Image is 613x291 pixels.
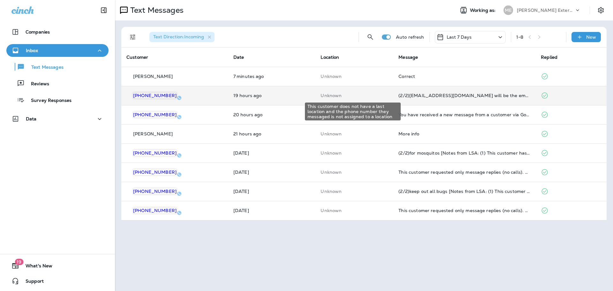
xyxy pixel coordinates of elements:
[233,93,311,98] p: Sep 9, 2025 02:17 PM
[586,34,596,40] p: New
[233,54,244,60] span: Date
[133,131,173,136] p: [PERSON_NAME]
[398,131,531,136] div: More info
[153,34,204,40] span: Text Direction : Incoming
[126,54,148,60] span: Customer
[398,189,531,194] div: (2/2)keep out all bugs [Notes from LSA: (1) This customer has requested a quote (2) This customer...
[447,34,472,40] p: Last 7 Days
[233,170,311,175] p: Sep 8, 2025 03:29 PM
[321,93,388,98] p: This customer does not have a last location and the phone number they messaged is not assigned to...
[398,74,531,79] div: Correct
[25,98,72,104] p: Survey Responses
[398,112,531,117] div: You have received a new message from a customer via Google Local Services Ads. Customer Name: , S...
[6,26,109,38] button: Companies
[321,54,339,60] span: Location
[126,31,139,43] button: Filters
[19,263,52,271] span: What's New
[25,65,64,71] p: Text Messages
[305,103,401,120] div: This customer does not have a last location and the phone number they messaged is not assigned to...
[233,208,311,213] p: Sep 2, 2025 02:37 PM
[396,34,424,40] p: Auto refresh
[25,81,49,87] p: Reviews
[398,150,531,156] div: (2/2)for mosquitos [Notes from LSA: (1) This customer has requested a quote (2) This customer has...
[19,279,44,286] span: Support
[233,74,311,79] p: Sep 10, 2025 09:22 AM
[6,77,109,90] button: Reviews
[321,131,388,136] p: This customer does not have a last location and the phone number they messaged is not assigned to...
[6,275,109,287] button: Support
[133,112,177,118] span: [PHONE_NUMBER]
[133,74,173,79] p: [PERSON_NAME]
[321,208,388,213] p: This customer does not have a last location and the phone number they messaged is not assigned to...
[6,259,109,272] button: 19What's New
[26,29,50,34] p: Companies
[516,34,523,40] div: 1 - 8
[398,54,418,60] span: Message
[133,208,177,213] span: [PHONE_NUMBER]
[321,189,388,194] p: This customer does not have a last location and the phone number they messaged is not assigned to...
[541,54,557,60] span: Replied
[26,116,37,121] p: Data
[398,208,531,213] div: This customer requested only message replies (no calls). Reply here or respond via your LSA dashb...
[233,112,311,117] p: Sep 9, 2025 12:51 PM
[233,131,311,136] p: Sep 9, 2025 12:11 PM
[133,93,177,98] span: [PHONE_NUMBER]
[6,93,109,107] button: Survey Responses
[6,112,109,125] button: Data
[128,5,184,15] p: Text Messages
[149,32,215,42] div: Text Direction:Incoming
[398,170,531,175] div: This customer requested only message replies (no calls). Reply here or respond via your LSA dashb...
[133,169,177,175] span: [PHONE_NUMBER]
[595,4,607,16] button: Settings
[470,8,497,13] span: Working as:
[321,150,388,156] p: This customer does not have a last location and the phone number they messaged is not assigned to...
[398,93,531,98] div: (2/2)Coffey716@msn.com will be the email used to send report. R/ Mike Coffey.
[6,44,109,57] button: Inbox
[517,8,574,13] p: [PERSON_NAME] Exterminating
[503,5,513,15] div: ME
[233,189,311,194] p: Sep 3, 2025 08:54 AM
[321,74,388,79] p: This customer does not have a last location and the phone number they messaged is not assigned to...
[321,170,388,175] p: This customer does not have a last location and the phone number they messaged is not assigned to...
[15,259,23,265] span: 19
[133,188,177,194] span: [PHONE_NUMBER]
[133,150,177,156] span: [PHONE_NUMBER]
[95,4,113,17] button: Collapse Sidebar
[6,60,109,73] button: Text Messages
[364,31,377,43] button: Search Messages
[233,150,311,156] p: Sep 8, 2025 04:06 PM
[26,48,38,53] p: Inbox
